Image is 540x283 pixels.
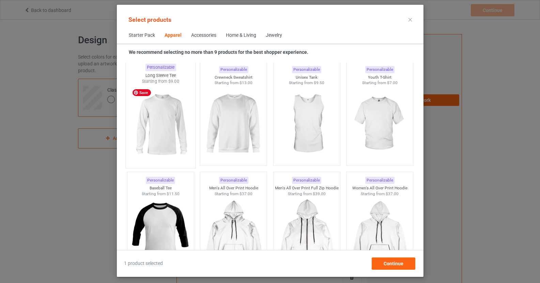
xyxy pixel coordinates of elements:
div: Personalizable [146,177,175,184]
span: 1 product selected [124,260,163,267]
div: Starting from [125,78,195,84]
span: $7.00 [387,80,397,85]
span: Save [133,89,151,96]
div: Women's All Over Print Hoodie [346,185,413,191]
img: regular.jpg [203,86,264,162]
div: Crewneck Sweatshirt [200,75,267,80]
div: Personalizable [365,177,394,184]
div: Accessories [191,32,216,39]
div: Personalizable [365,66,394,73]
img: regular.jpg [203,196,264,273]
div: Men's All Over Print Full Zip Hoodie [273,185,340,191]
div: Starting from [127,191,194,197]
div: Unisex Tank [273,75,340,80]
img: regular.jpg [349,196,410,273]
div: Starting from [346,80,413,86]
div: Personalizable [292,66,321,73]
div: Personalizable [292,177,321,184]
div: Continue [371,257,415,270]
img: regular.jpg [349,86,410,162]
span: Starter Pack [124,27,160,44]
span: $13.00 [240,80,252,85]
div: Starting from [200,80,267,86]
span: $11.50 [166,191,179,196]
div: Baseball Tee [127,185,194,191]
span: $37.00 [240,191,252,196]
div: Jewelry [266,32,282,39]
span: $9.00 [168,79,179,84]
div: Long Sleeve Tee [125,73,195,78]
strong: We recommend selecting no more than 9 products for the best shopper experience. [129,49,308,55]
span: Continue [383,261,403,266]
img: regular.jpg [276,86,337,162]
div: Starting from [346,191,413,197]
div: Youth T-Shirt [346,75,413,80]
img: regular.jpg [276,196,337,273]
div: Starting from [273,80,340,86]
div: Personalizable [219,177,248,184]
span: $37.00 [386,191,399,196]
div: Apparel [165,32,182,39]
img: regular.jpg [130,196,191,273]
div: Home & Living [226,32,256,39]
span: Select products [128,16,171,23]
span: $39.00 [312,191,325,196]
img: regular.jpg [128,84,192,164]
div: Personalizable [219,66,248,73]
div: Personalizable [145,64,176,71]
span: $9.50 [314,80,324,85]
div: Starting from [200,191,267,197]
div: Starting from [273,191,340,197]
div: Men's All Over Print Hoodie [200,185,267,191]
